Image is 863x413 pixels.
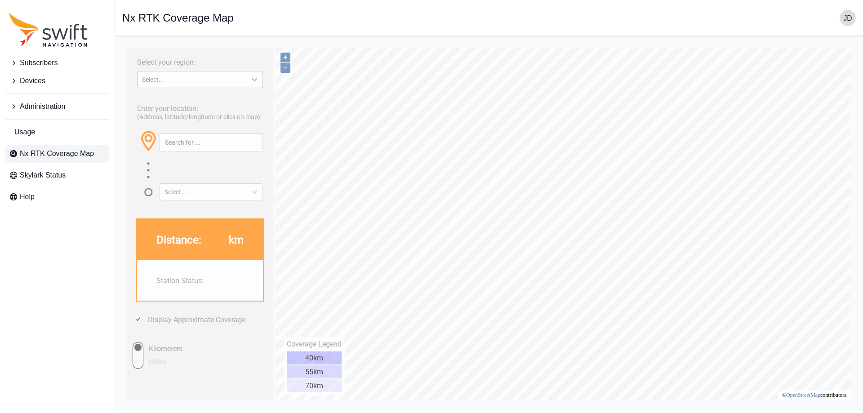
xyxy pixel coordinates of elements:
[165,336,219,349] div: 70km
[664,349,698,355] a: OpenStreetMap
[122,43,856,403] iframe: RTK Map
[20,101,65,112] span: Administration
[5,54,109,72] button: Subscribers
[14,127,35,138] span: Usage
[5,72,109,90] button: Devices
[5,123,109,141] a: Usage
[165,322,219,335] div: 55km
[122,13,234,23] h1: Nx RTK Coverage Map
[20,75,45,86] span: Devices
[165,308,219,321] div: 40km
[20,191,35,202] span: Help
[5,166,109,184] a: Skylark Status
[660,349,725,355] li: © contributors.
[20,58,58,68] span: Subscribers
[5,145,109,163] a: Nx RTK Coverage Map
[165,297,219,305] div: Coverage Legend
[5,98,109,115] button: Administration
[20,170,66,181] span: Skylark Status
[840,10,856,26] img: user photo
[5,188,109,206] a: Help
[20,148,94,159] span: Nx RTK Coverage Map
